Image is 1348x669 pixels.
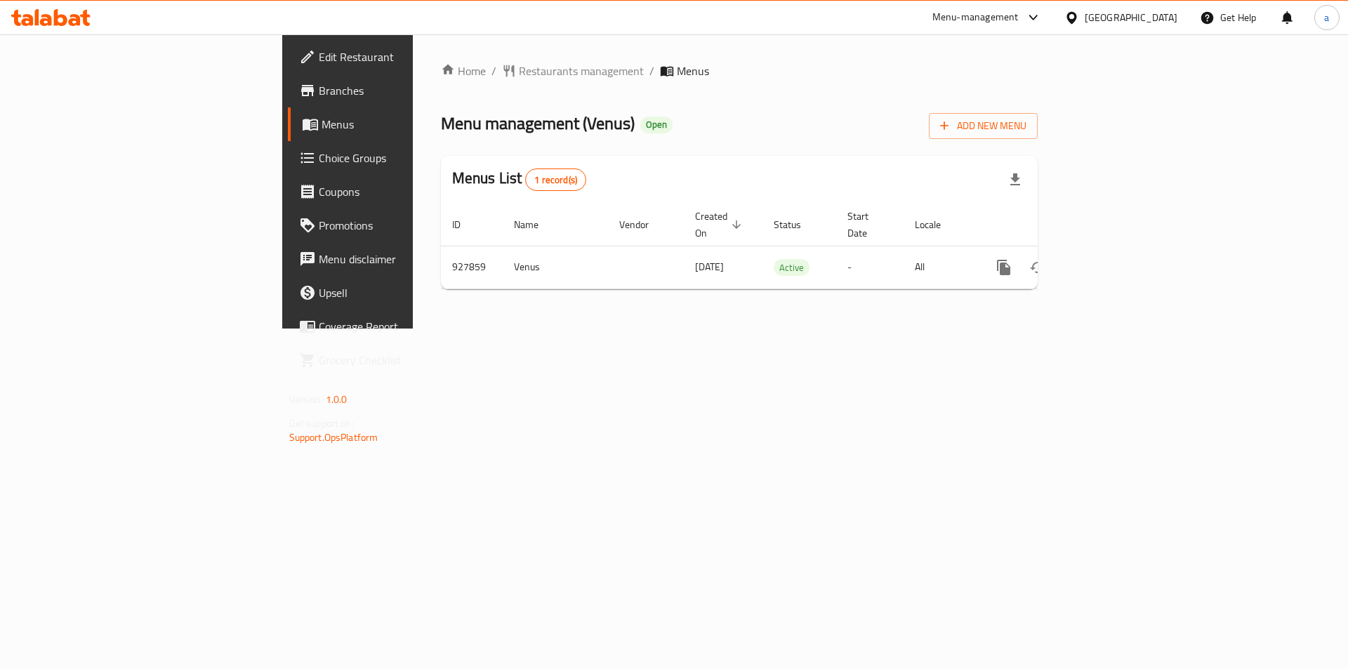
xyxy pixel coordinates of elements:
[774,259,810,276] div: Active
[288,208,508,242] a: Promotions
[847,208,887,241] span: Start Date
[319,48,496,65] span: Edit Restaurant
[514,216,557,233] span: Name
[319,251,496,267] span: Menu disclaimer
[288,276,508,310] a: Upsell
[289,428,378,446] a: Support.OpsPlatform
[774,260,810,276] span: Active
[526,173,586,187] span: 1 record(s)
[288,141,508,175] a: Choice Groups
[452,168,586,191] h2: Menus List
[319,183,496,200] span: Coupons
[998,163,1032,197] div: Export file
[288,40,508,74] a: Edit Restaurant
[1324,10,1329,25] span: a
[289,414,354,432] span: Get support on:
[987,251,1021,284] button: more
[940,117,1026,135] span: Add New Menu
[441,204,1133,289] table: enhanced table
[1021,251,1055,284] button: Change Status
[695,208,746,241] span: Created On
[288,74,508,107] a: Branches
[1085,10,1177,25] div: [GEOGRAPHIC_DATA]
[319,352,496,369] span: Grocery Checklist
[441,107,635,139] span: Menu management ( Venus )
[503,246,608,289] td: Venus
[836,246,904,289] td: -
[619,216,667,233] span: Vendor
[288,310,508,343] a: Coverage Report
[441,62,1038,79] nav: breadcrumb
[319,284,496,301] span: Upsell
[519,62,644,79] span: Restaurants management
[319,82,496,99] span: Branches
[452,216,479,233] span: ID
[915,216,959,233] span: Locale
[640,117,673,133] div: Open
[640,119,673,131] span: Open
[289,390,324,409] span: Version:
[319,150,496,166] span: Choice Groups
[774,216,819,233] span: Status
[649,62,654,79] li: /
[322,116,496,133] span: Menus
[904,246,976,289] td: All
[288,175,508,208] a: Coupons
[695,258,724,276] span: [DATE]
[677,62,709,79] span: Menus
[976,204,1133,246] th: Actions
[288,343,508,377] a: Grocery Checklist
[288,107,508,141] a: Menus
[288,242,508,276] a: Menu disclaimer
[502,62,644,79] a: Restaurants management
[326,390,348,409] span: 1.0.0
[319,318,496,335] span: Coverage Report
[932,9,1019,26] div: Menu-management
[929,113,1038,139] button: Add New Menu
[319,217,496,234] span: Promotions
[525,168,586,191] div: Total records count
